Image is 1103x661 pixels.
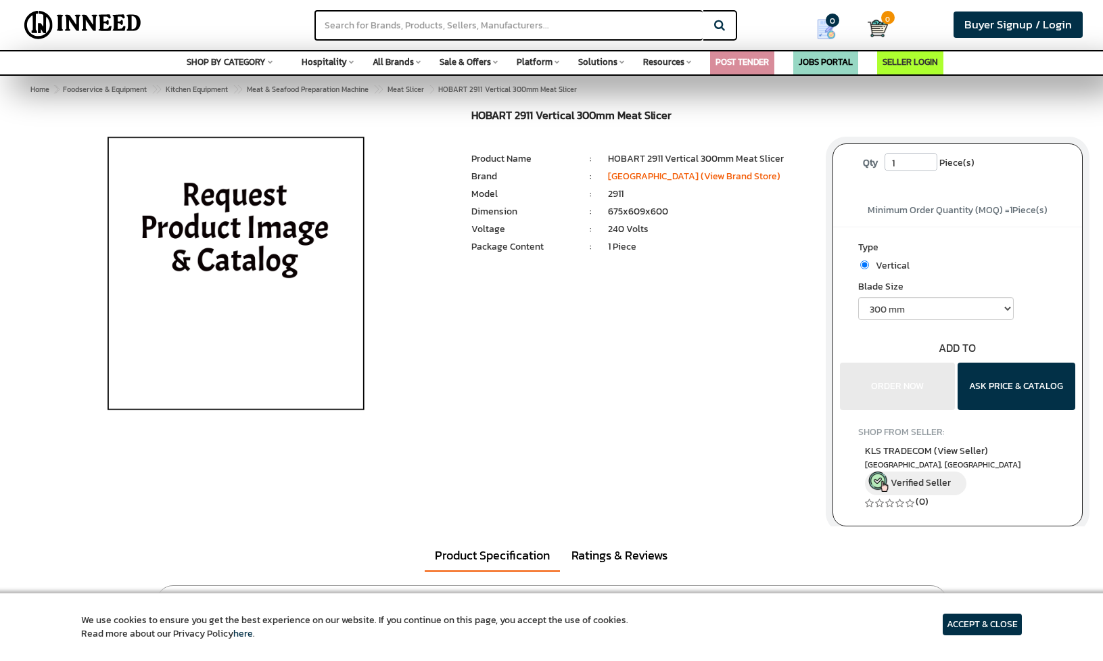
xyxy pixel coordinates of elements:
span: Kitchen Equipment [166,84,228,95]
span: Meat & Seafood Preparation Machine [247,84,369,95]
li: Dimension [471,205,573,219]
li: Product Name [471,152,573,166]
a: JOBS PORTAL [799,55,853,68]
li: : [573,187,607,201]
li: : [573,205,607,219]
a: Buyer Signup / Login [954,12,1083,38]
span: > [429,81,436,97]
a: Product Specification [425,540,560,572]
li: HOBART 2911 Vertical 300mm Meat Slicer [608,152,812,166]
span: Resources [643,55,684,68]
li: : [573,223,607,236]
label: Blade Size [858,280,1058,297]
li: : [573,240,607,254]
span: KLS TRADECOM [865,444,988,458]
a: my Quotes 0 [795,14,867,45]
h4: SHOP FROM SELLER: [858,427,1058,437]
li: Package Content [471,240,573,254]
span: Verified Seller [891,475,951,489]
span: > [233,81,239,97]
a: here [233,626,253,641]
a: Meat & Seafood Preparation Machine [244,81,371,97]
a: POST TENDER [715,55,769,68]
label: Qty [856,153,885,173]
a: Ratings & Reviews [561,540,678,571]
span: Minimum Order Quantity (MOQ) = Piece(s) [868,203,1048,217]
label: Type [858,241,1058,258]
a: Foodservice & Equipment [60,81,149,97]
a: Home [28,81,52,97]
img: HOBART 2911 Vertical 300mm Meat Slicer [78,110,394,448]
span: HOBART 2911 Vertical 300mm Meat Slicer [60,84,577,95]
li: 1 Piece [608,240,812,254]
img: Show My Quotes [816,19,837,39]
span: Vertical [869,258,910,273]
a: Cart 0 [868,14,878,43]
span: East Delhi [865,459,1051,471]
span: 0 [881,11,895,24]
span: Sale & Offers [440,55,491,68]
button: ASK PRICE & CATALOG [958,363,1075,410]
li: 2911 [608,187,812,201]
span: Hospitality [302,55,347,68]
li: Brand [471,170,573,183]
img: Inneed.Market [18,8,147,42]
span: All Brands [373,55,414,68]
span: > [373,81,380,97]
a: (0) [916,495,929,509]
span: Piece(s) [939,153,975,173]
span: Foodservice & Equipment [63,84,147,95]
a: Meat Slicer [385,81,427,97]
li: : [573,170,607,183]
span: SHOP BY CATEGORY [187,55,266,68]
span: 0 [826,14,839,27]
span: Meat Slicer [388,84,424,95]
input: Search for Brands, Products, Sellers, Manufacturers... [314,10,703,41]
li: Model [471,187,573,201]
a: KLS TRADECOM (View Seller) [GEOGRAPHIC_DATA], [GEOGRAPHIC_DATA] Verified Seller [865,444,1051,495]
span: Platform [517,55,553,68]
h1: HOBART 2911 Vertical 300mm Meat Slicer [471,110,812,125]
img: inneed-verified-seller-icon.png [868,472,889,492]
article: We use cookies to ensure you get the best experience on our website. If you continue on this page... [81,614,628,641]
span: 1 [1010,203,1012,217]
span: > [151,81,158,97]
span: Buyer Signup / Login [964,16,1072,33]
div: ADD TO [833,340,1082,356]
img: Cart [868,18,888,39]
a: SELLER LOGIN [883,55,938,68]
span: > [54,84,58,95]
a: [GEOGRAPHIC_DATA] (View Brand Store) [608,169,780,183]
li: : [573,152,607,166]
span: Solutions [578,55,617,68]
a: Kitchen Equipment [163,81,231,97]
li: Voltage [471,223,573,236]
li: 240 Volts [608,223,812,236]
article: ACCEPT & CLOSE [943,614,1022,635]
li: 675x609x600 [608,205,812,219]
